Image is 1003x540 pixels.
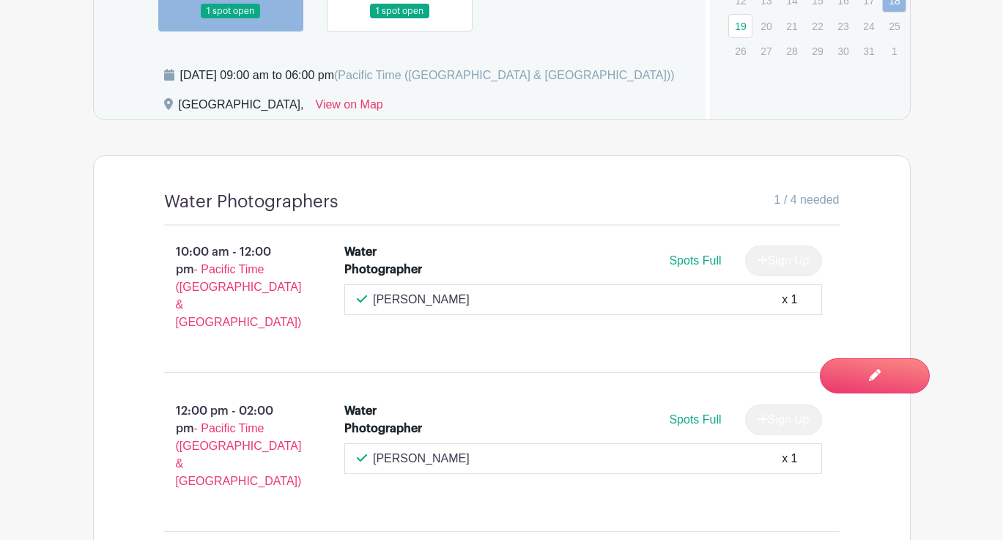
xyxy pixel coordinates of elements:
p: 23 [831,15,855,37]
p: 21 [780,15,804,37]
p: 27 [754,40,778,62]
p: 24 [856,15,881,37]
span: - Pacific Time ([GEOGRAPHIC_DATA] & [GEOGRAPHIC_DATA]) [176,422,302,487]
p: 1 [882,40,906,62]
div: [GEOGRAPHIC_DATA], [179,96,304,119]
span: (Pacific Time ([GEOGRAPHIC_DATA] & [GEOGRAPHIC_DATA])) [334,69,675,81]
p: 31 [856,40,881,62]
p: [PERSON_NAME] [373,291,470,308]
div: Water Photographer [344,243,446,278]
p: 20 [754,15,778,37]
p: 10:00 am - 12:00 pm [141,237,322,337]
p: [PERSON_NAME] [373,450,470,467]
div: Water Photographer [344,402,446,437]
span: - Pacific Time ([GEOGRAPHIC_DATA] & [GEOGRAPHIC_DATA]) [176,263,302,328]
p: 29 [805,40,829,62]
p: 30 [831,40,855,62]
p: 26 [728,40,752,62]
p: 25 [882,15,906,37]
p: 22 [805,15,829,37]
h4: Water Photographers [164,191,338,212]
a: View on Map [316,96,383,119]
span: 1 / 4 needed [774,191,840,209]
a: 19 [728,14,752,38]
span: Spots Full [669,413,721,426]
span: Spots Full [669,254,721,267]
div: x 1 [782,291,797,308]
div: [DATE] 09:00 am to 06:00 pm [180,67,675,84]
p: 28 [780,40,804,62]
div: x 1 [782,450,797,467]
p: 12:00 pm - 02:00 pm [141,396,322,496]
